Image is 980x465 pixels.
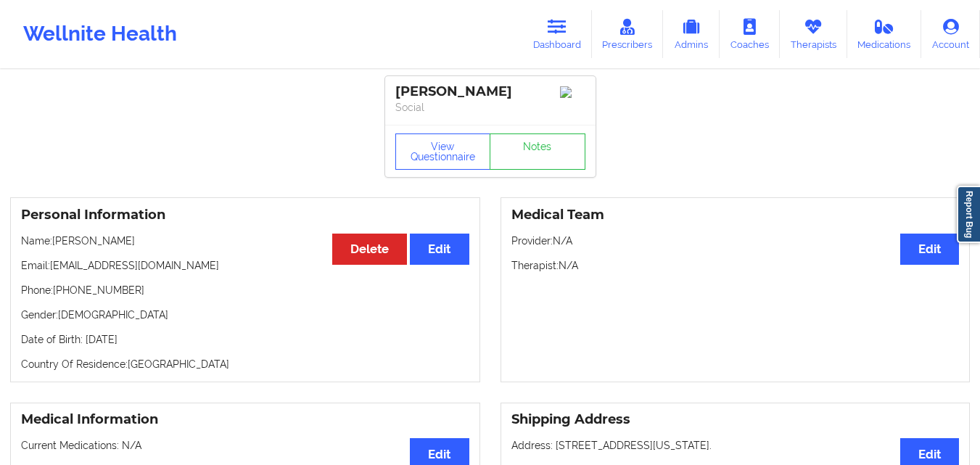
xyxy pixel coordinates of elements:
[21,207,469,223] h3: Personal Information
[395,100,585,115] p: Social
[21,357,469,371] p: Country Of Residence: [GEOGRAPHIC_DATA]
[490,133,585,170] a: Notes
[522,10,592,58] a: Dashboard
[511,234,960,248] p: Provider: N/A
[663,10,720,58] a: Admins
[21,411,469,428] h3: Medical Information
[511,207,960,223] h3: Medical Team
[511,411,960,428] h3: Shipping Address
[395,133,491,170] button: View Questionnaire
[21,308,469,322] p: Gender: [DEMOGRAPHIC_DATA]
[21,332,469,347] p: Date of Birth: [DATE]
[560,86,585,98] img: Image%2Fplaceholer-image.png
[21,283,469,297] p: Phone: [PHONE_NUMBER]
[511,438,960,453] p: Address: [STREET_ADDRESS][US_STATE].
[332,234,407,265] button: Delete
[780,10,847,58] a: Therapists
[395,83,585,100] div: [PERSON_NAME]
[921,10,980,58] a: Account
[592,10,664,58] a: Prescribers
[957,186,980,243] a: Report Bug
[720,10,780,58] a: Coaches
[410,234,469,265] button: Edit
[21,438,469,453] p: Current Medications: N/A
[900,234,959,265] button: Edit
[847,10,922,58] a: Medications
[21,258,469,273] p: Email: [EMAIL_ADDRESS][DOMAIN_NAME]
[21,234,469,248] p: Name: [PERSON_NAME]
[511,258,960,273] p: Therapist: N/A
